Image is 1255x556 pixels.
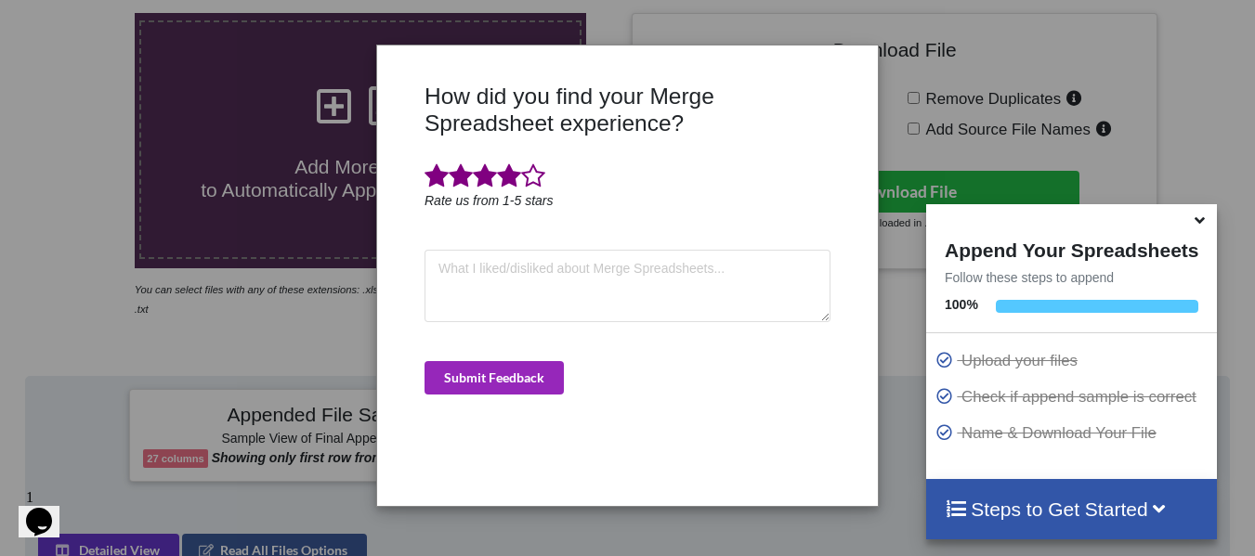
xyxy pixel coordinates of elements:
[935,385,1212,408] p: Check if append sample is correct
[425,83,830,137] h3: How did you find your Merge Spreadsheet experience?
[926,234,1217,262] h4: Append Your Spreadsheets
[425,361,564,394] button: Submit Feedback
[945,498,1198,521] h4: Steps to Get Started
[19,482,78,537] iframe: chat widget
[945,297,978,312] b: 100 %
[425,193,554,208] i: Rate us from 1-5 stars
[926,268,1217,287] p: Follow these steps to append
[935,349,1212,372] p: Upload your files
[935,421,1212,445] p: Name & Download Your File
